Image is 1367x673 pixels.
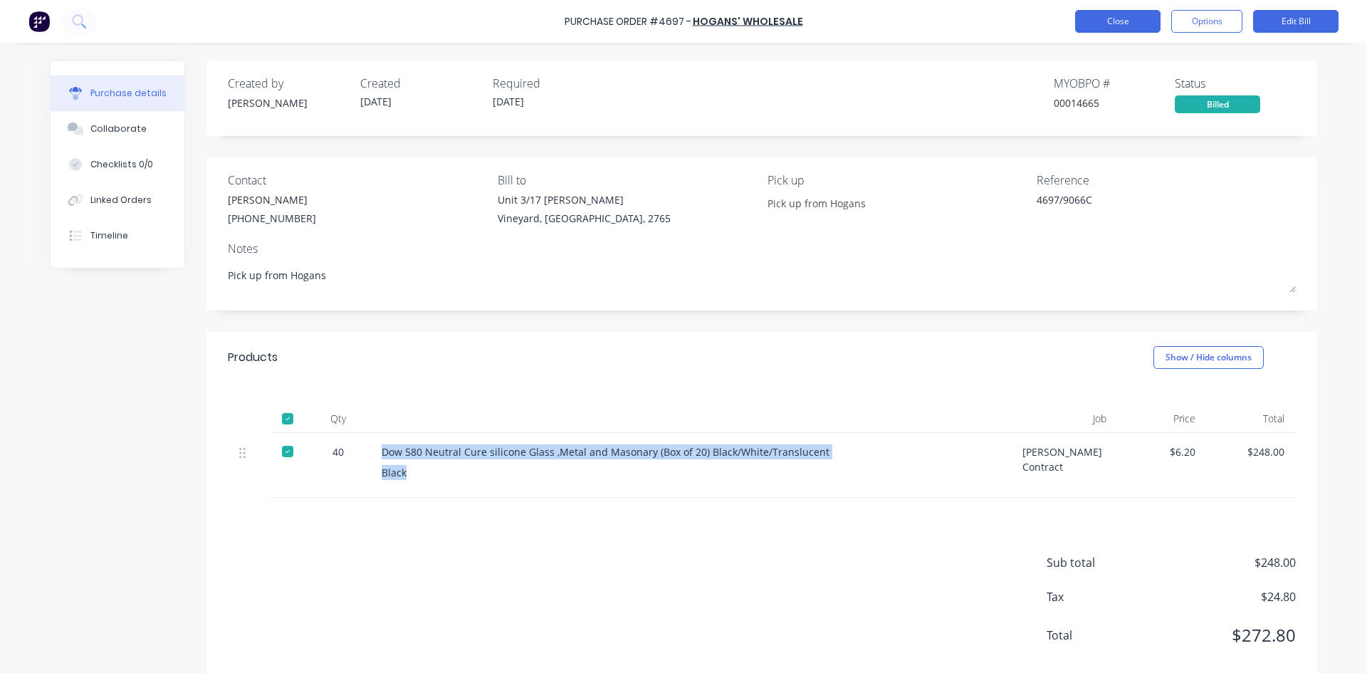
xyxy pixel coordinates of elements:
[565,14,691,29] div: Purchase Order #4697 -
[1171,10,1242,33] button: Options
[1175,75,1296,92] div: Status
[382,465,1000,480] div: Black
[768,192,897,214] input: Enter notes...
[1253,10,1339,33] button: Edit Bill
[360,75,481,92] div: Created
[228,75,349,92] div: Created by
[1153,588,1296,605] span: $24.80
[1218,444,1284,459] div: $248.00
[90,158,153,171] div: Checklists 0/0
[1047,588,1153,605] span: Tax
[1011,433,1118,498] div: [PERSON_NAME] Contract
[1037,172,1296,189] div: Reference
[228,349,278,366] div: Products
[318,444,359,459] div: 40
[498,192,671,207] div: Unit 3/17 [PERSON_NAME]
[51,111,184,147] button: Collaborate
[1047,554,1153,571] span: Sub total
[1011,405,1118,433] div: Job
[693,14,803,28] a: Hogans' Wholesale
[228,240,1296,257] div: Notes
[228,95,349,110] div: [PERSON_NAME]
[1207,405,1296,433] div: Total
[768,172,1027,189] div: Pick up
[1047,627,1153,644] span: Total
[228,261,1296,293] textarea: Pick up from Hogans
[493,75,614,92] div: Required
[51,218,184,254] button: Timeline
[28,11,50,32] img: Factory
[1054,95,1175,110] div: 00014665
[90,229,128,242] div: Timeline
[1118,405,1207,433] div: Price
[51,147,184,182] button: Checklists 0/0
[228,172,487,189] div: Contact
[1129,444,1195,459] div: $6.20
[90,194,152,207] div: Linked Orders
[1153,346,1264,369] button: Show / Hide columns
[306,405,370,433] div: Qty
[90,122,147,135] div: Collaborate
[51,75,184,111] button: Purchase details
[90,87,167,100] div: Purchase details
[1075,10,1161,33] button: Close
[1153,622,1296,648] span: $272.80
[228,192,316,207] div: [PERSON_NAME]
[1054,75,1175,92] div: MYOB PO #
[498,172,757,189] div: Bill to
[1175,95,1260,113] div: Billed
[51,182,184,218] button: Linked Orders
[228,211,316,226] div: [PHONE_NUMBER]
[1037,192,1215,224] textarea: 4697/9066C
[1153,554,1296,571] span: $248.00
[382,444,1000,459] div: Dow 580 Neutral Cure silicone Glass ,Metal and Masonary (Box of 20) Black/White/Translucent
[498,211,671,226] div: Vineyard, [GEOGRAPHIC_DATA], 2765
